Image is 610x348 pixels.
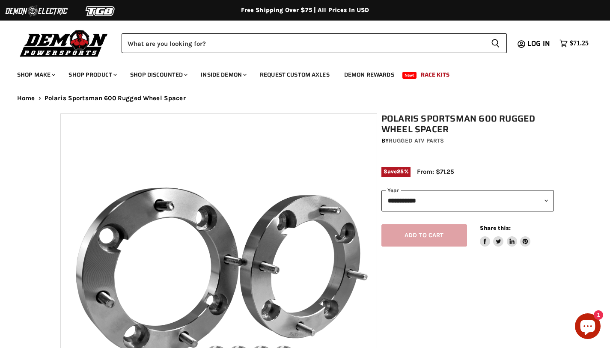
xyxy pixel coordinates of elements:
a: Shop Product [62,66,122,83]
input: Search [122,33,484,53]
a: $71.25 [555,37,593,50]
a: Demon Rewards [338,66,401,83]
a: Rugged ATV Parts [389,137,444,144]
span: 25 [397,168,404,175]
h1: Polaris Sportsman 600 Rugged Wheel Spacer [381,113,554,135]
img: Demon Powersports [17,28,111,58]
img: TGB Logo 2 [68,3,133,19]
a: Request Custom Axles [253,66,336,83]
span: From: $71.25 [417,168,454,175]
span: Save % [381,167,411,176]
form: Product [122,33,507,53]
aside: Share this: [480,224,531,247]
img: Demon Electric Logo 2 [4,3,68,19]
inbox-online-store-chat: Shopify online store chat [572,313,603,341]
a: Shop Discounted [124,66,193,83]
span: Share this: [480,225,511,231]
a: Shop Make [11,66,60,83]
button: Search [484,33,507,53]
a: Race Kits [414,66,456,83]
span: Polaris Sportsman 600 Rugged Wheel Spacer [45,95,186,102]
ul: Main menu [11,62,586,83]
div: by [381,136,554,146]
a: Log in [524,40,555,48]
span: Log in [527,38,550,49]
select: year [381,190,554,211]
a: Home [17,95,35,102]
span: $71.25 [570,39,589,48]
span: New! [402,72,417,79]
a: Inside Demon [194,66,252,83]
